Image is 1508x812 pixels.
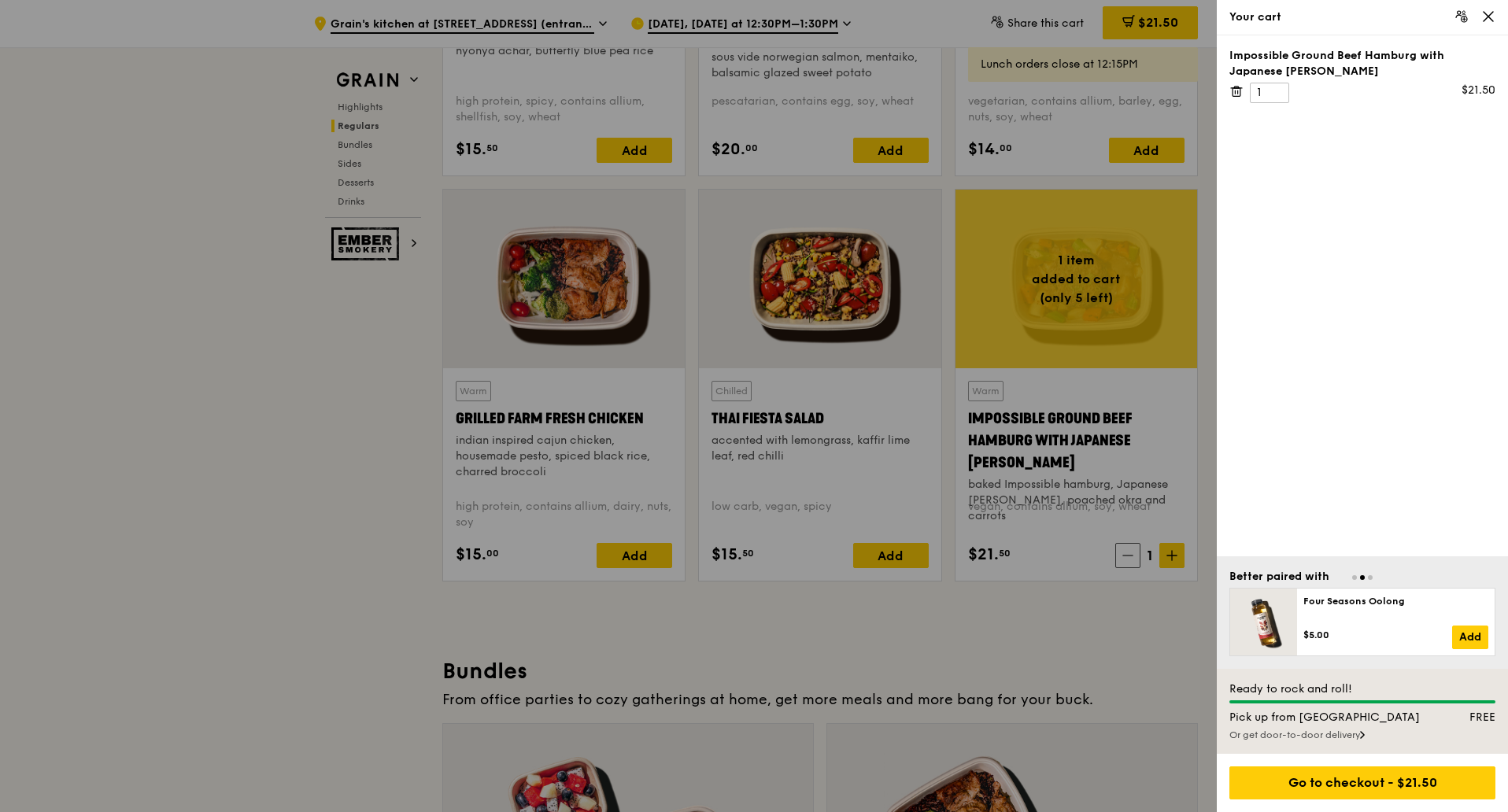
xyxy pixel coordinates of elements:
div: $21.50 [1462,83,1495,98]
div: Ready to rock and roll! [1229,681,1495,697]
div: Or get door-to-door delivery [1229,729,1495,741]
div: Impossible Ground Beef Hamburg with Japanese [PERSON_NAME] [1229,48,1495,79]
span: Go to slide 2 [1360,575,1365,580]
a: Add [1452,626,1488,649]
div: Go to checkout - $21.50 [1229,766,1495,799]
div: $5.00 [1303,629,1452,641]
div: FREE [1434,710,1506,725]
div: Your cart [1229,9,1495,25]
div: Pick up from [GEOGRAPHIC_DATA] [1220,710,1434,725]
div: Better paired with [1229,569,1329,585]
div: Four Seasons Oolong [1303,595,1488,607]
span: Go to slide 3 [1368,575,1373,580]
span: Go to slide 1 [1352,575,1357,580]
